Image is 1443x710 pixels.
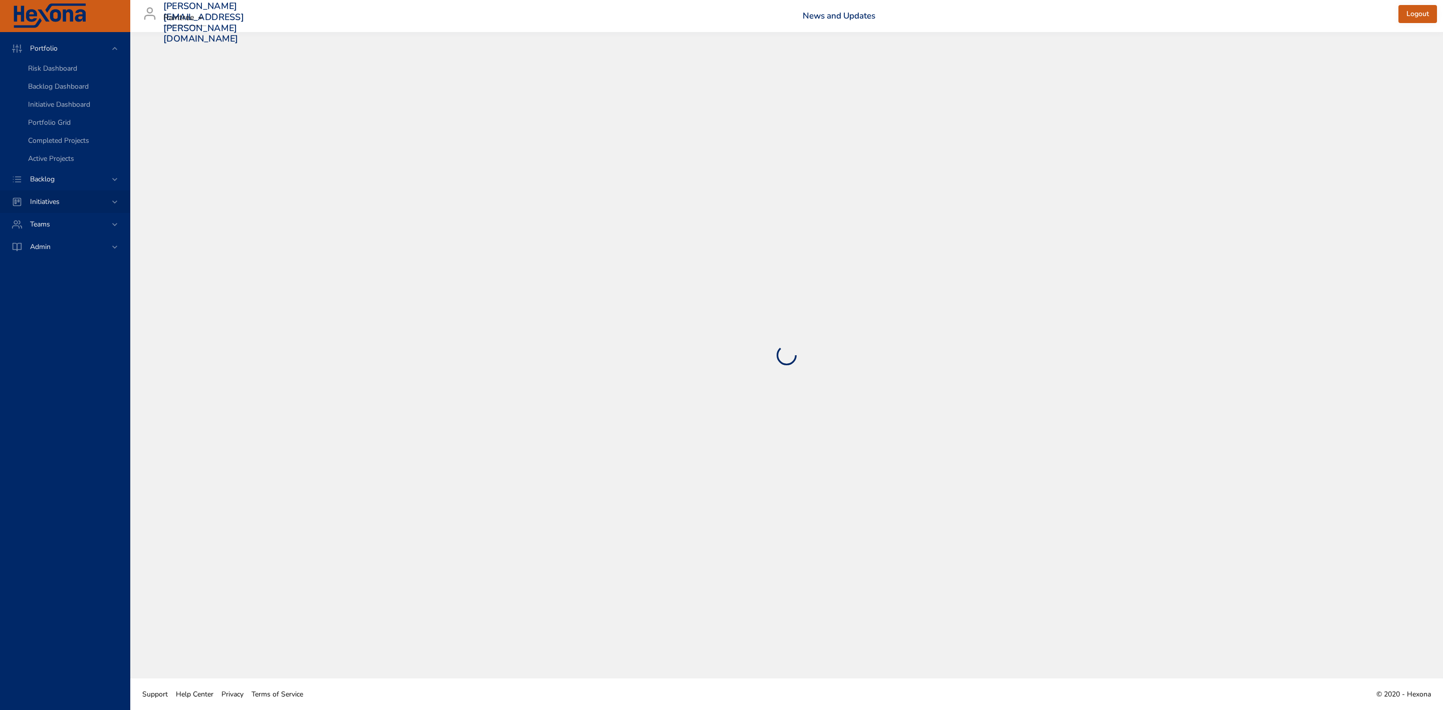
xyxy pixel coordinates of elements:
span: Help Center [176,689,213,699]
h3: [PERSON_NAME][EMAIL_ADDRESS][PERSON_NAME][DOMAIN_NAME] [163,1,244,44]
span: Terms of Service [252,689,303,699]
div: Raintree [163,10,206,26]
span: Portfolio [22,44,66,53]
a: News and Updates [803,10,875,22]
span: Backlog Dashboard [28,82,89,91]
a: Terms of Service [248,683,307,705]
span: Backlog [22,174,63,184]
span: Support [142,689,168,699]
span: Initiative Dashboard [28,100,90,109]
a: Privacy [217,683,248,705]
a: Support [138,683,172,705]
span: Completed Projects [28,136,89,145]
a: Help Center [172,683,217,705]
button: Logout [1398,5,1437,24]
span: © 2020 - Hexona [1376,689,1431,699]
span: Admin [22,242,59,252]
img: Hexona [12,4,87,29]
span: Logout [1406,8,1429,21]
span: Teams [22,219,58,229]
span: Active Projects [28,154,74,163]
span: Risk Dashboard [28,64,77,73]
span: Initiatives [22,197,68,206]
span: Privacy [221,689,244,699]
span: Portfolio Grid [28,118,71,127]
